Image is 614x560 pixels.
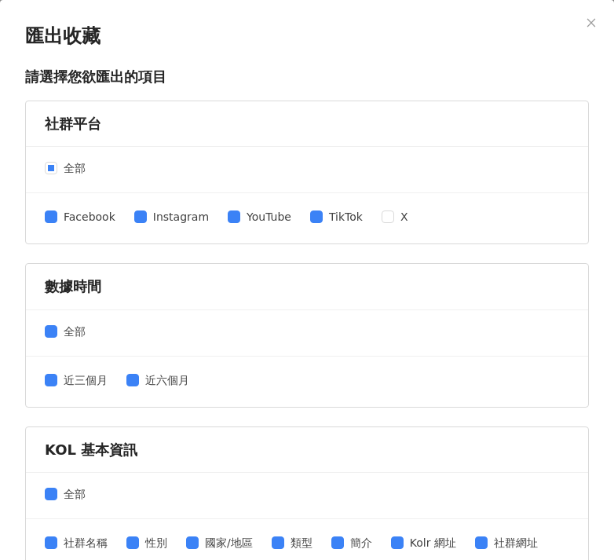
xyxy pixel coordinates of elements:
span: 全部 [57,159,92,177]
span: 類型 [284,534,319,551]
span: YouTube [240,208,298,225]
p: 請選擇您欲匯出的項目 [25,67,589,86]
span: close [586,17,597,28]
button: Close [576,7,607,38]
span: TikTok [323,208,369,225]
span: 近六個月 [139,372,196,389]
div: KOL 基本資訊 [45,440,569,459]
span: Kolr 網址 [404,534,462,551]
span: 簡介 [344,534,378,551]
div: 數據時間 [45,276,569,296]
span: 國家/地區 [199,534,259,551]
p: 匯出收藏 [25,25,589,47]
span: Instagram [147,208,215,225]
span: 社群名稱 [57,534,114,551]
span: 全部 [57,323,92,340]
span: 社群網址 [488,534,544,551]
span: X [394,208,415,225]
div: 社群平台 [45,114,569,134]
span: Facebook [57,208,122,225]
span: 近三個月 [57,372,114,389]
span: 全部 [57,485,92,503]
span: 性別 [139,534,174,551]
